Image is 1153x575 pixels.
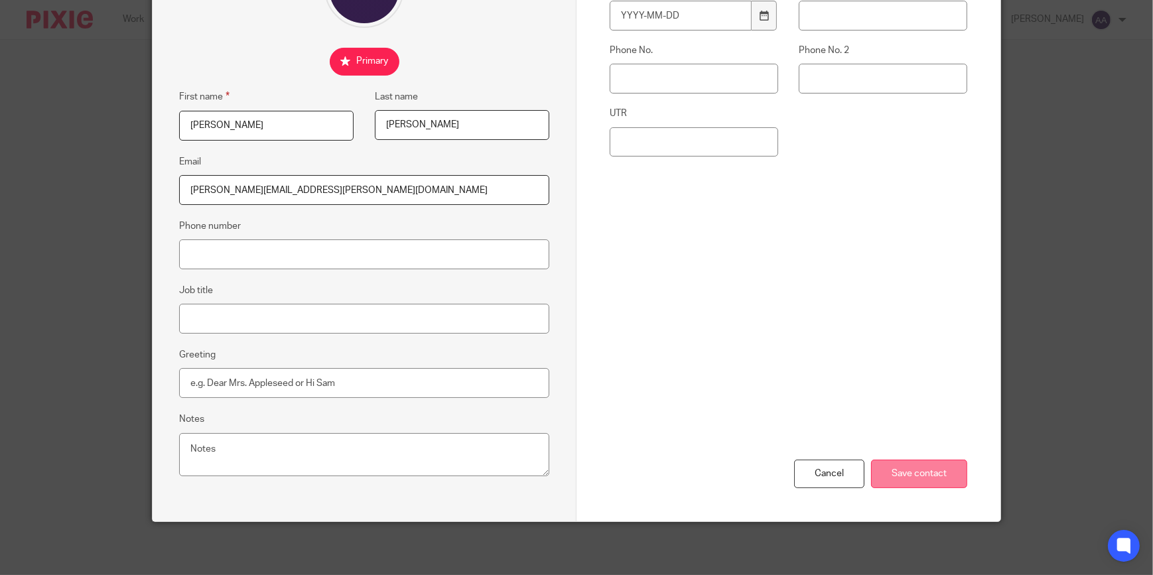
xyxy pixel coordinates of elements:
label: UTR [610,107,778,120]
label: Job title [179,284,213,297]
label: Email [179,155,201,168]
label: Phone No. [610,44,778,57]
label: Phone number [179,220,241,233]
input: e.g. Dear Mrs. Appleseed or Hi Sam [179,368,549,398]
label: Phone No. 2 [799,44,967,57]
label: Notes [179,413,204,426]
input: YYYY-MM-DD [610,1,752,31]
label: Greeting [179,348,216,361]
label: First name [179,89,230,104]
label: Last name [375,90,418,103]
input: Save contact [871,460,967,488]
div: Cancel [794,460,864,488]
